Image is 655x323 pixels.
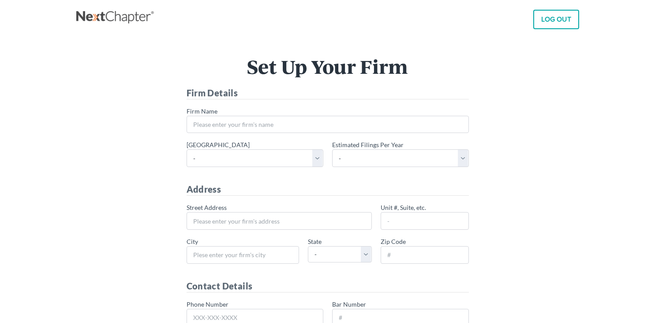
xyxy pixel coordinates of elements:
[187,183,469,196] h4: Address
[381,237,406,246] label: Zip Code
[187,212,372,230] input: Please enter your firm's address
[187,140,250,149] label: [GEOGRAPHIC_DATA]
[187,300,228,309] label: Phone Number
[308,237,322,246] label: State
[332,300,366,309] label: Bar Number
[187,116,469,133] input: Please enter your firm's name
[187,237,198,246] label: City
[381,246,469,264] input: #
[381,203,426,212] label: Unit #, Suite, etc.
[187,106,217,116] label: Firm Name
[187,203,227,212] label: Street Address
[187,87,469,99] h4: Firm Details
[533,10,579,29] a: LOG OUT
[187,280,469,293] h4: Contact Details
[381,212,469,230] input: -
[85,57,570,76] h1: Set Up Your Firm
[187,246,299,264] input: Plese enter your firm's city
[332,140,404,149] label: Estimated Filings Per Year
